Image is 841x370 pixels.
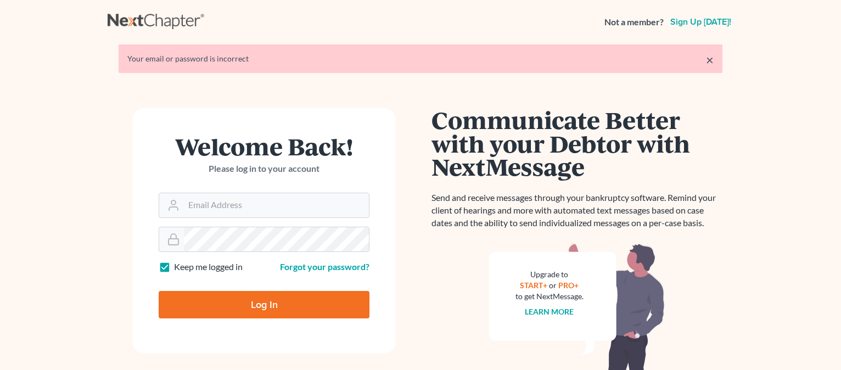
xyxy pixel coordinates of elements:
[159,291,369,318] input: Log In
[604,16,664,29] strong: Not a member?
[280,261,369,272] a: Forgot your password?
[559,281,579,290] a: PRO+
[515,291,584,302] div: to get NextMessage.
[520,281,548,290] a: START+
[431,108,722,178] h1: Communicate Better with your Debtor with NextMessage
[127,53,714,64] div: Your email or password is incorrect
[431,192,722,229] p: Send and receive messages through your bankruptcy software. Remind your client of hearings and mo...
[550,281,557,290] span: or
[525,307,574,316] a: Learn more
[174,261,243,273] label: Keep me logged in
[159,162,369,175] p: Please log in to your account
[184,193,369,217] input: Email Address
[159,134,369,158] h1: Welcome Back!
[515,269,584,280] div: Upgrade to
[668,18,733,26] a: Sign up [DATE]!
[706,53,714,66] a: ×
